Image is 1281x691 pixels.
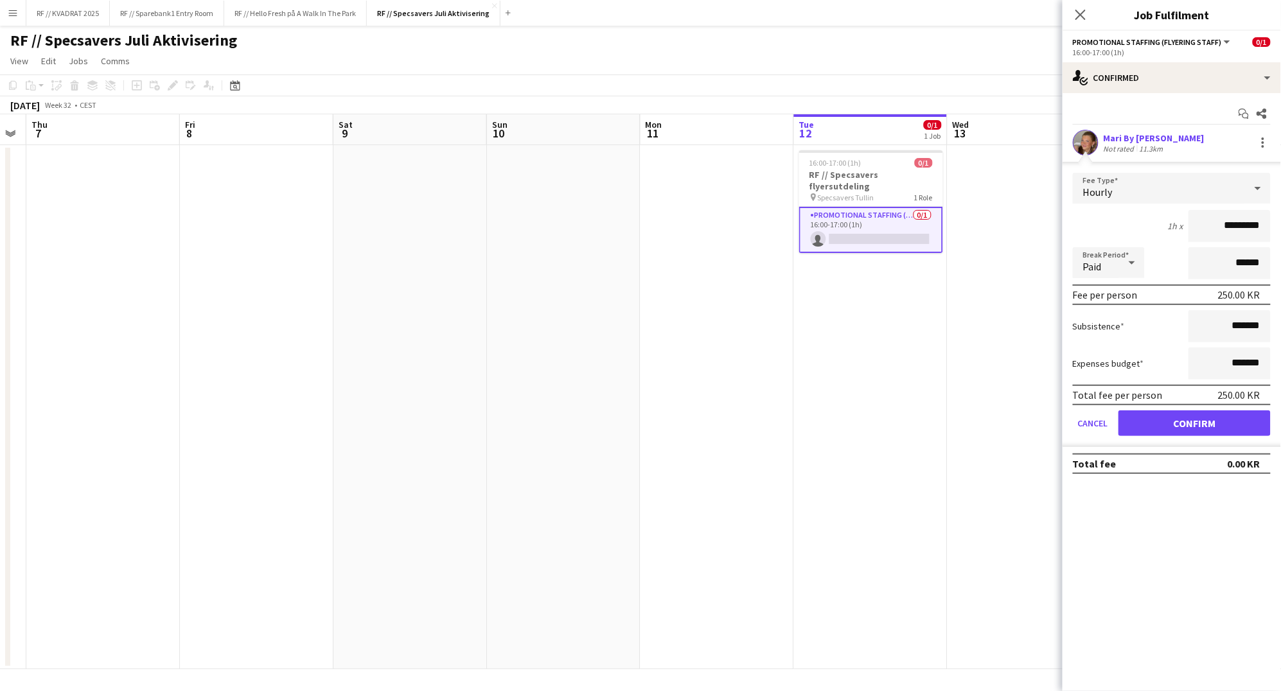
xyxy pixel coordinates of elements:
span: Hourly [1083,186,1113,198]
span: Comms [101,55,130,67]
label: Subsistence [1073,320,1125,332]
button: Confirm [1118,410,1271,436]
span: 0/1 [1253,37,1271,47]
span: Paid [1083,260,1102,273]
h1: RF // Specsavers Juli Aktivisering [10,31,237,50]
div: 250.00 KR [1218,288,1260,301]
a: Edit [36,53,61,69]
span: 0/1 [924,120,942,130]
span: Fri [185,119,195,130]
span: Wed [953,119,969,130]
span: Sun [492,119,508,130]
span: 0/1 [915,158,933,168]
div: Confirmed [1063,62,1281,93]
span: 9 [337,126,353,141]
div: Total fee per person [1073,389,1163,401]
span: 12 [797,126,815,141]
h3: Job Fulfilment [1063,6,1281,23]
span: 11 [644,126,662,141]
span: Week 32 [42,100,75,110]
span: 10 [490,126,508,141]
a: View [5,53,33,69]
span: Thu [31,119,48,130]
app-card-role: Promotional Staffing (Flyering Staff)0/116:00-17:00 (1h) [799,207,943,253]
span: 13 [951,126,969,141]
span: Specsavers Tullin [818,193,874,202]
span: 16:00-17:00 (1h) [809,158,861,168]
span: 7 [30,126,48,141]
a: Comms [96,53,135,69]
span: Jobs [69,55,88,67]
span: 1 Role [914,193,933,202]
button: Cancel [1073,410,1113,436]
div: Fee per person [1073,288,1138,301]
app-job-card: 16:00-17:00 (1h)0/1RF // Specsavers flyersutdeling Specsavers Tullin1 RolePromotional Staffing (F... [799,150,943,253]
span: Promotional Staffing (Flyering Staff) [1073,37,1222,47]
button: Promotional Staffing (Flyering Staff) [1073,37,1232,47]
button: RF // KVADRAT 2025 [26,1,110,26]
div: Total fee [1073,457,1117,470]
div: [DATE] [10,99,40,112]
button: RF // Sparebank1 Entry Room [110,1,224,26]
a: Jobs [64,53,93,69]
label: Expenses budget [1073,358,1144,369]
div: 11.3km [1137,144,1166,153]
div: Mari By [PERSON_NAME] [1104,132,1205,144]
button: RF // Specsavers Juli Aktivisering [367,1,500,26]
span: Mon [646,119,662,130]
span: 8 [183,126,195,141]
div: CEST [80,100,96,110]
div: 0.00 KR [1228,457,1260,470]
span: Tue [799,119,815,130]
div: 250.00 KR [1218,389,1260,401]
button: RF // Hello Fresh på A Walk In The Park [224,1,367,26]
h3: RF // Specsavers flyersutdeling [799,169,943,192]
div: 1 Job [924,131,941,141]
div: Not rated [1104,144,1137,153]
div: 1h x [1168,220,1183,232]
div: 16:00-17:00 (1h) [1073,48,1271,57]
span: View [10,55,28,67]
span: Sat [339,119,353,130]
span: Edit [41,55,56,67]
